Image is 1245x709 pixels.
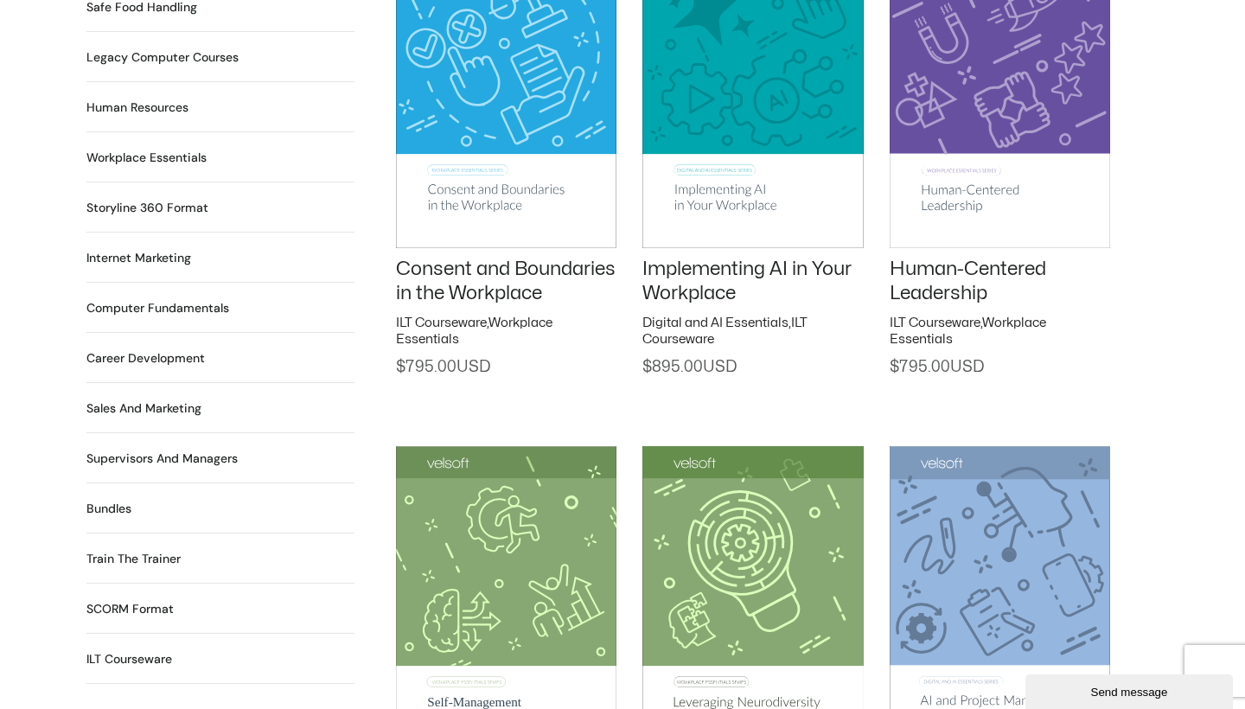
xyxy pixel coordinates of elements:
h2: Internet Marketing [86,249,191,267]
a: ILT Courseware [396,316,487,329]
a: Visit product category Legacy Computer Courses [86,48,239,67]
h2: Legacy Computer Courses [86,48,239,67]
h2: SCORM Format [86,600,174,618]
a: Visit product category Train the Trainer [86,550,181,568]
span: $ [396,360,405,374]
a: Visit product category Human Resources [86,99,188,117]
a: ILT Courseware [890,316,980,329]
a: Visit product category Internet Marketing [86,249,191,267]
h2: Bundles [86,500,131,518]
a: Visit product category ILT Courseware [86,650,172,668]
span: 795.00 [890,360,984,374]
a: Visit product category Career Development [86,349,205,367]
a: Visit product category Supervisors and Managers [86,450,238,468]
span: 895.00 [642,360,737,374]
h2: Workplace Essentials [86,149,207,167]
span: 795.00 [396,360,490,374]
h2: Supervisors and Managers [86,450,238,468]
h2: ILT Courseware [86,650,172,668]
h2: Career Development [86,349,205,367]
a: Implementing AI in Your Workplace [642,259,852,303]
a: Visit product category Bundles [86,500,131,518]
a: Visit product category Sales and Marketing [86,399,201,418]
a: Visit product category Workplace Essentials [86,149,207,167]
h2: , [890,315,1110,348]
h2: Sales and Marketing [86,399,201,418]
a: Human-Centered Leadership [890,259,1046,303]
a: Visit product category Computer Fundamentals [86,299,229,317]
span: $ [890,360,899,374]
h2: Train the Trainer [86,550,181,568]
h2: Computer Fundamentals [86,299,229,317]
iframe: chat widget [1025,671,1236,709]
h2: , [396,315,616,348]
h2: , [642,315,863,348]
h2: Storyline 360 Format [86,199,208,217]
h2: Human Resources [86,99,188,117]
a: Visit product category SCORM Format [86,600,174,618]
span: $ [642,360,652,374]
a: Visit product category Storyline 360 Format [86,199,208,217]
a: Digital and AI Essentials [642,316,788,329]
a: Consent and Boundaries in the Workplace [396,259,616,303]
